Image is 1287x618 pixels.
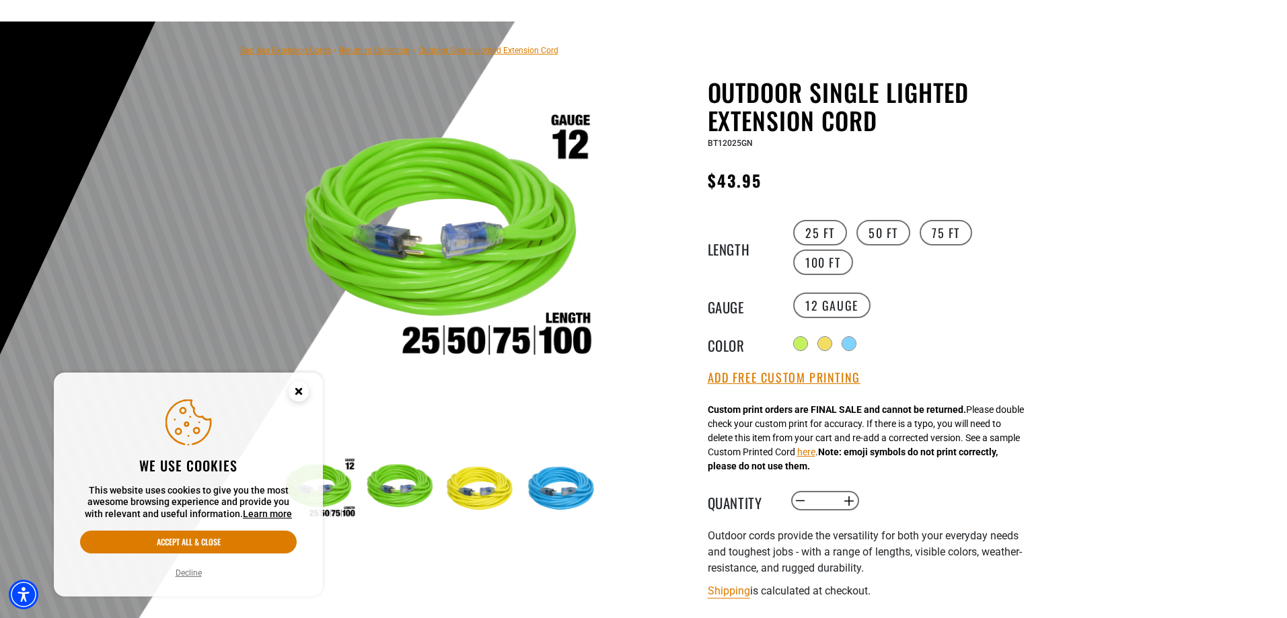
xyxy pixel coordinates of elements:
strong: Custom print orders are FINAL SALE and cannot be returned. [708,404,966,415]
button: Close this option [274,373,323,414]
legend: Gauge [708,297,775,314]
label: Quantity [708,492,775,510]
p: This website uses cookies to give you the most awesome browsing experience and provide you with r... [80,485,297,520]
nav: breadcrumbs [240,42,558,58]
div: is calculated at checkout. [708,582,1037,600]
a: This website uses cookies to give you the most awesome browsing experience and provide you with r... [243,508,292,519]
img: neon green [361,451,439,529]
button: Accept all & close [80,531,297,553]
button: here [797,445,815,459]
h1: Outdoor Single Lighted Extension Cord [708,78,1037,134]
span: › [413,46,416,55]
strong: Note: emoji symbols do not print correctly, please do not use them. [708,447,998,471]
legend: Color [708,335,775,352]
span: Outdoor Single Lighted Extension Cord [418,46,558,55]
img: yellow [443,451,521,529]
span: BT12025GN [708,139,753,148]
div: Please double check your custom print for accuracy. If there is a typo, you will need to delete t... [708,403,1024,473]
a: Return to Collection [339,46,410,55]
label: 12 Gauge [793,293,871,318]
button: Decline [172,566,206,580]
div: Accessibility Menu [9,580,38,609]
img: Blue [524,451,602,529]
label: 25 FT [793,220,847,245]
label: 50 FT [856,220,910,245]
span: Outdoor cords provide the versatility for both your everyday needs and toughest jobs - with a ran... [708,529,1022,574]
button: Add Free Custom Printing [708,371,860,385]
h2: We use cookies [80,457,297,474]
legend: Length [708,239,775,256]
a: Shipping [708,584,750,597]
span: $43.95 [708,168,762,192]
aside: Cookie Consent [54,373,323,597]
span: › [334,46,336,55]
label: 100 FT [793,249,853,275]
label: 75 FT [920,220,972,245]
a: Bad Ass Extension Cords [240,46,331,55]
